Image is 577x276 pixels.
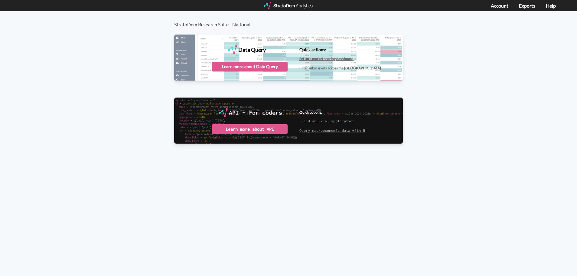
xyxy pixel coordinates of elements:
a: Filter submarkets across the [GEOGRAPHIC_DATA] [299,66,381,70]
h3: StratoDem Research Suite - National [174,11,409,27]
div: Learn more about Data Query [212,62,288,71]
a: Set up a market scoring dashboard [299,56,354,61]
div: API - For coders [229,108,282,117]
h4: Quick actions: [299,110,365,114]
a: Help [546,3,556,8]
a: Build an Excel application [299,119,354,123]
a: Exports [519,3,535,8]
div: Data Query [238,45,266,54]
a: Query macroeconomic data with R [299,128,365,133]
div: Learn more about API [212,124,288,134]
h4: Quick actions: [299,47,381,52]
a: Account [491,3,508,8]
